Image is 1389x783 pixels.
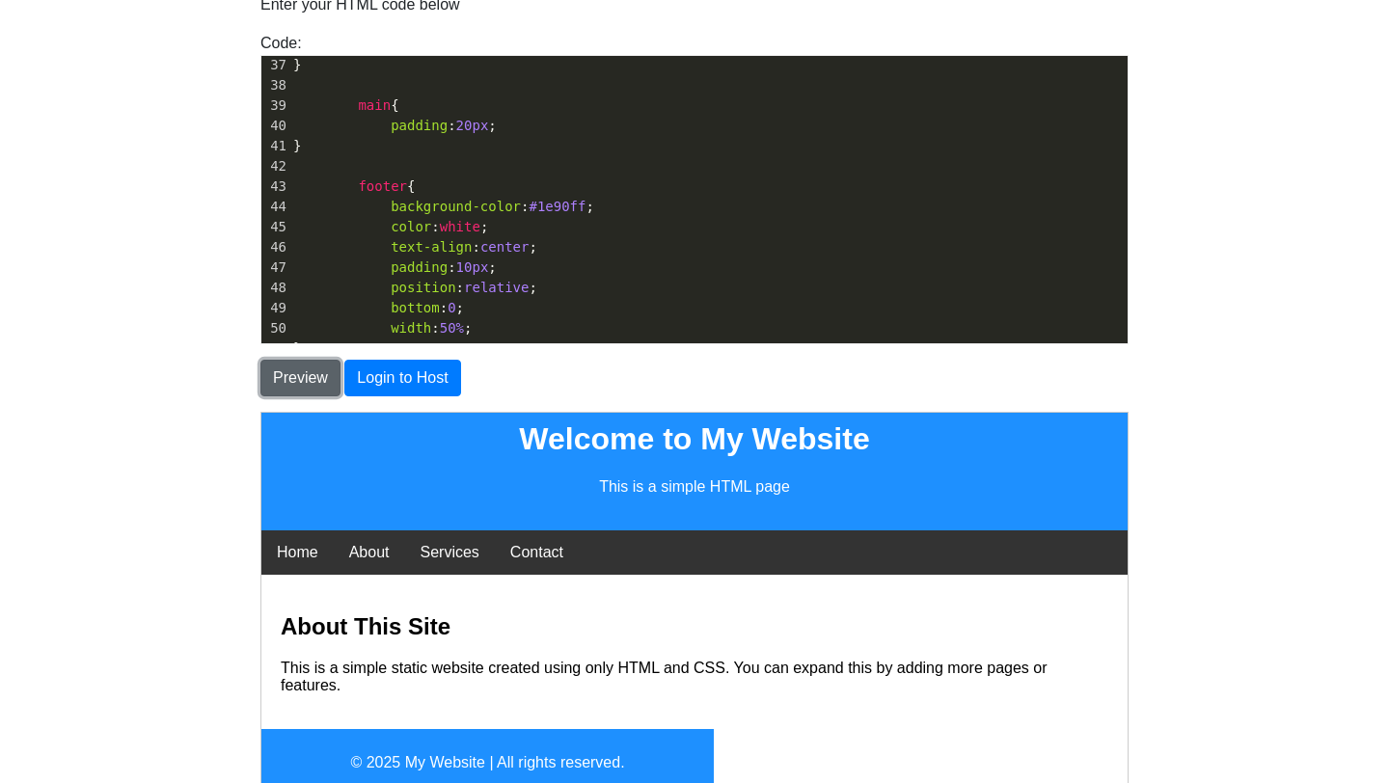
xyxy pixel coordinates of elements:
[261,257,289,278] div: 47
[261,318,289,338] div: 50
[261,95,289,116] div: 39
[261,217,289,237] div: 45
[391,320,431,336] span: width
[456,118,489,133] span: 20px
[391,219,431,234] span: color
[456,259,489,275] span: 10px
[293,259,497,275] span: : ;
[19,9,847,44] h1: Welcome to My Website
[72,118,144,162] a: About
[10,341,443,359] p: © 2025 My Website | All rights reserved.
[19,247,847,282] p: This is a simple static website created using only HTML and CSS. You can expand this by adding mo...
[440,219,480,234] span: white
[293,118,497,133] span: : ;
[391,118,448,133] span: padding
[391,259,448,275] span: padding
[391,199,521,214] span: background-color
[391,300,440,315] span: bottom
[260,360,340,396] button: Preview
[261,338,289,359] div: 51
[293,178,416,194] span: {
[293,340,302,356] span: }
[344,360,460,396] button: Login to Host
[261,197,289,217] div: 44
[233,118,317,162] a: Contact
[261,278,289,298] div: 48
[293,199,594,214] span: : ;
[261,116,289,136] div: 40
[293,239,537,255] span: : ;
[440,320,464,336] span: 50%
[261,176,289,197] div: 43
[261,298,289,318] div: 49
[293,138,302,153] span: }
[144,118,233,162] a: Services
[261,75,289,95] div: 38
[480,239,530,255] span: center
[358,178,407,194] span: footer
[261,55,289,75] div: 37
[293,280,537,295] span: : ;
[391,280,455,295] span: position
[448,300,455,315] span: 0
[261,237,289,257] div: 46
[261,136,289,156] div: 41
[293,320,473,336] span: : ;
[293,97,399,113] span: {
[529,199,586,214] span: #1e90ff
[293,219,488,234] span: : ;
[261,156,289,176] div: 42
[464,280,529,295] span: relative
[391,239,472,255] span: text-align
[358,97,391,113] span: main
[293,300,464,315] span: : ;
[293,57,302,72] span: }
[246,32,1143,344] div: Code:
[19,66,847,83] p: This is a simple HTML page
[19,201,847,228] h2: About This Site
